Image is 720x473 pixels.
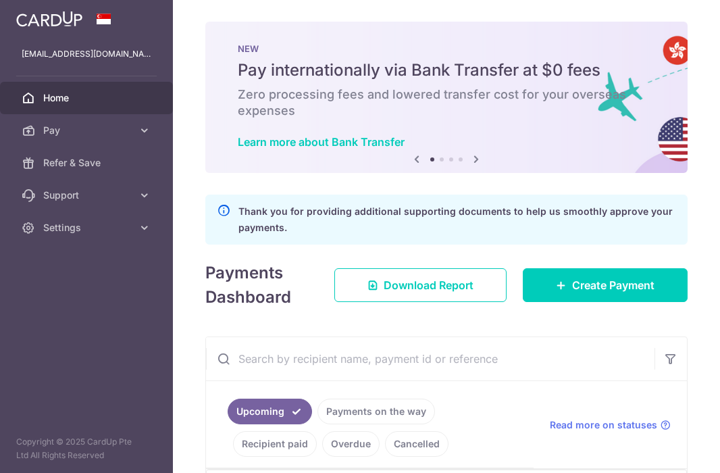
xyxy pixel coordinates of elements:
[205,261,310,309] h4: Payments Dashboard
[550,418,657,432] span: Read more on statuses
[16,11,82,27] img: CardUp
[228,399,312,424] a: Upcoming
[205,22,688,173] img: Bank transfer banner
[572,277,654,293] span: Create Payment
[22,47,151,61] p: [EMAIL_ADDRESS][DOMAIN_NAME]
[523,268,688,302] a: Create Payment
[317,399,435,424] a: Payments on the way
[43,91,132,105] span: Home
[322,431,380,457] a: Overdue
[43,189,132,202] span: Support
[43,156,132,170] span: Refer & Save
[233,431,317,457] a: Recipient paid
[238,86,655,119] h6: Zero processing fees and lowered transfer cost for your overseas expenses
[238,59,655,81] h5: Pay internationally via Bank Transfer at $0 fees
[43,124,132,137] span: Pay
[550,418,671,432] a: Read more on statuses
[206,337,654,380] input: Search by recipient name, payment id or reference
[43,221,132,234] span: Settings
[384,277,473,293] span: Download Report
[385,431,448,457] a: Cancelled
[334,268,507,302] a: Download Report
[238,203,676,236] p: Thank you for providing additional supporting documents to help us smoothly approve your payments.
[238,135,405,149] a: Learn more about Bank Transfer
[238,43,655,54] p: NEW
